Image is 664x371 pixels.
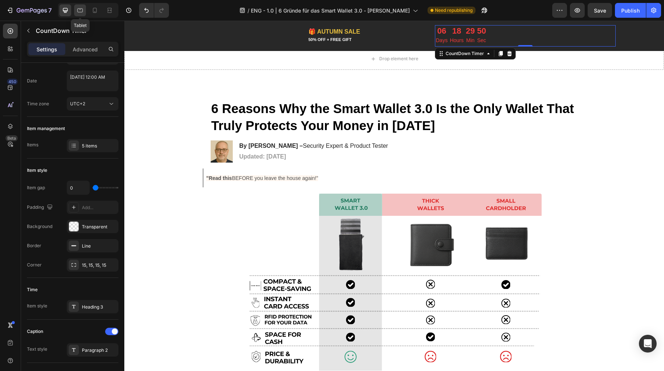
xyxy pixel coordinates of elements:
div: Corner [27,262,42,268]
div: Beta [6,135,18,141]
div: CountDown Timer [320,30,361,36]
strong: Updated: [DATE] [115,133,162,139]
div: Transparent [82,224,117,230]
div: Undo/Redo [139,3,169,18]
div: Item management [27,125,65,132]
div: Drop element here [255,35,294,41]
img: gempages_516569286068667560-cf12b297-0076-41d4-a41d-3f015a833789.svg [121,173,418,350]
div: Heading 3 [82,304,117,310]
div: Add... [82,204,117,211]
p: Hours [325,15,339,24]
p: CountDown Timer [36,26,115,35]
p: Advanced [73,45,98,53]
div: Text style [27,346,47,353]
span: 🎁 AUTUMN SALE [184,8,236,14]
button: Publish [615,3,646,18]
div: Items [27,142,38,148]
span: BEFORE you leave the house again!" [82,154,194,160]
div: Publish [621,7,640,14]
div: 450 [7,79,18,85]
div: Open Intercom Messenger [639,335,657,353]
p: Days [312,15,324,24]
div: Item style [27,303,47,309]
div: Date [27,78,37,84]
iframe: Design area [124,21,664,371]
span: Save [594,7,606,14]
div: Caption [27,328,43,335]
div: 06 [312,6,324,15]
div: 5 items [82,143,117,149]
strong: By [PERSON_NAME] – [115,122,179,128]
div: 18 [325,6,339,15]
div: Padding [27,202,54,212]
img: gempages_516569286068667560-dda9a800-4725-4adc-ab83-8949dc6385ed.png [86,120,108,142]
div: 50 [353,6,362,15]
button: Save [588,3,612,18]
div: Time [27,286,38,293]
span: 50% OFF + FREE GIFT [184,17,227,21]
h2: Security Expert & Product Tester [114,121,264,130]
strong: "Read this [82,154,108,160]
div: Paragraph 2 [82,347,117,354]
div: Border [27,242,41,249]
p: Min [342,15,350,24]
span: UTC+2 [70,101,85,106]
div: 15, 15, 15, 15 [82,262,117,269]
div: 29 [342,6,350,15]
strong: 6 Reasons Why the Smart Wallet 3.0 Is the Only Wallet That Truly Protects Your Money in [DATE] [87,81,450,112]
button: 7 [3,3,55,18]
span: Need republishing [435,7,473,14]
div: Item gap [27,184,45,191]
input: Auto [67,181,89,194]
p: Settings [37,45,57,53]
p: Sec [353,15,362,24]
div: Background [27,223,52,230]
div: Item style [27,167,47,174]
div: Time zone [27,101,49,107]
span: / [248,7,249,14]
span: ENG - 1.0 | 6 Gründe für das Smart Wallet 3.0 - [PERSON_NAME] [251,7,410,14]
button: UTC+2 [67,97,118,110]
div: Line [82,243,117,249]
p: 7 [48,6,52,15]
